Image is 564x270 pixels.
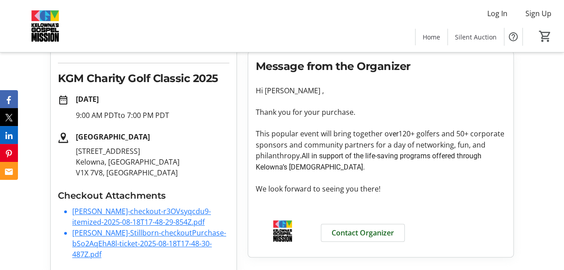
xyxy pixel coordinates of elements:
span: All in support of the life-saving programs offered through Kelowna’s [DEMOGRAPHIC_DATA]. [255,152,481,171]
span: Sign Up [525,8,551,19]
button: Cart [537,28,553,44]
p: Thank you for your purchase. [255,107,506,118]
button: Help [504,28,522,46]
strong: [GEOGRAPHIC_DATA] [76,132,150,142]
p: This popular event will bring together o 120+ golfers and 50+ corporate sponsors and community pa... [255,128,506,173]
button: Log In [480,6,515,21]
img: Kelowna's Gospel Mission logo [255,216,310,246]
img: Kelowna's Gospel Mission's Logo [5,4,85,48]
p: [STREET_ADDRESS] Kelowna, [GEOGRAPHIC_DATA] V1X 7V8, [GEOGRAPHIC_DATA] [76,146,229,178]
span: Silent Auction [455,32,497,42]
p: We look forward to seeing you there! [255,183,506,194]
span: Contact Organizer [332,227,394,238]
h3: Checkout Attachments [58,189,229,202]
p: 9:00 AM PDT to 7:00 PM PDT [76,110,229,121]
a: Home [415,29,447,45]
mat-icon: date_range [58,95,69,105]
h2: Message from the Organizer [255,58,506,74]
strong: [DATE] [76,94,99,104]
a: Silent Auction [448,29,504,45]
span: Log In [487,8,507,19]
span: ver [389,130,398,138]
a: [PERSON_NAME]-checkout-r3OVsyqcdu9-itemized-2025-08-18T17-48-29-854Z.pdf [72,206,211,227]
p: Hi [PERSON_NAME] , [255,85,506,96]
h2: KGM Charity Golf Classic 2025 [58,70,229,87]
a: [PERSON_NAME]-Stillborn-checkoutPurchase-bSo2AqEhA8l-ticket-2025-08-18T17-48-30-487Z.pdf [72,228,226,259]
a: Contact Organizer [321,224,405,242]
button: Sign Up [518,6,559,21]
span: Home [423,32,440,42]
